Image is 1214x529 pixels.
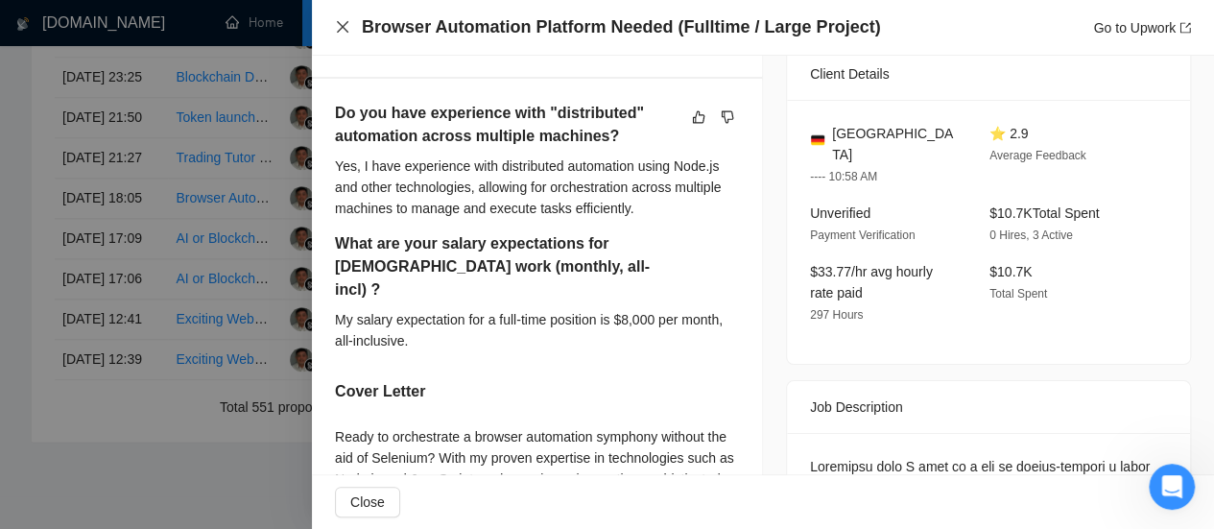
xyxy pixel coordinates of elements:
[128,352,255,429] button: Чат
[205,31,244,69] img: Profile image for Oleksandr
[28,329,356,368] button: Поиск по статьям
[989,149,1086,162] span: Average Feedback
[810,381,1167,433] div: Job Description
[330,31,365,65] div: Закрыть
[335,232,678,301] h5: What are your salary expectations for [DEMOGRAPHIC_DATA] work (monthly, all-incl) ?
[989,228,1073,242] span: 0 Hires, 3 Active
[256,352,384,429] button: Помощь
[335,487,400,517] button: Close
[810,264,933,301] span: $33.77/hr avg hourly rate paid
[989,264,1032,279] span: $10.7K
[692,109,705,125] span: like
[687,106,710,129] button: like
[19,258,365,311] div: Задать вопрос
[335,309,739,351] div: My salary expectation for a full-time position is $8,000 per month, all-inclusive.
[989,287,1047,301] span: Total Spent
[1149,464,1195,510] iframe: Intercom live chat
[811,133,824,147] img: 🇩🇪
[335,102,678,148] h5: Do you have experience with "distributed" automation across multiple machines?
[335,380,425,403] h5: Cover Letter
[1179,22,1191,34] span: export
[362,15,880,39] h4: Browser Automation Platform Needed (Fulltime / Large Project)
[38,169,345,234] p: Чем мы можем помочь?
[810,170,877,183] span: ---- 10:58 AM
[716,106,739,129] button: dislike
[335,19,350,36] button: Close
[242,31,280,69] img: Profile image for Viktor
[721,109,734,125] span: dislike
[989,126,1028,141] span: ⭐ 2.9
[38,36,69,67] img: logo
[335,156,739,219] div: Yes, I have experience with distributed automation using Node.js and other technologies, allowing...
[335,19,350,35] span: close
[179,400,204,414] span: Чат
[810,48,1167,100] div: Client Details
[810,205,870,221] span: Unverified
[278,31,317,69] img: Profile image for Iryna
[350,492,385,513] span: Close
[291,400,348,414] span: Помощь
[989,205,1099,221] span: $10.7K Total Spent
[1093,20,1191,36] a: Go to Upworkexport
[39,275,321,295] div: Задать вопрос
[810,228,915,242] span: Payment Verification
[33,400,96,414] span: Главная
[832,123,959,165] span: [GEOGRAPHIC_DATA]
[810,308,863,322] span: 297 Hours
[38,136,345,169] p: Здравствуйте! 👋
[39,339,175,359] span: Поиск по статьям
